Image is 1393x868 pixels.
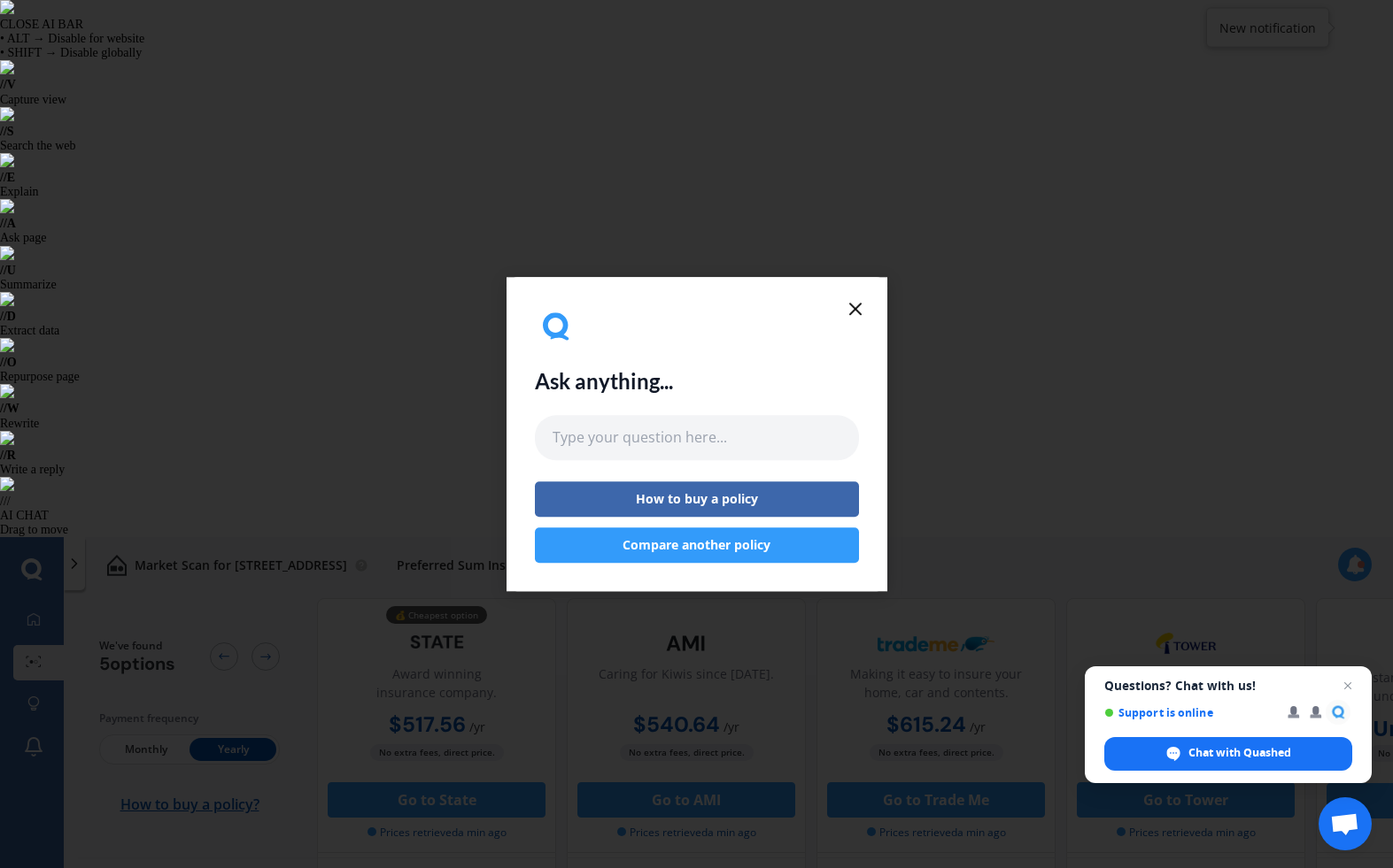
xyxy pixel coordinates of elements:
span: Support is online [1104,706,1275,719]
span: Close chat [1337,675,1358,696]
div: Open chat [1319,797,1372,850]
span: Questions? Chat with us! [1104,679,1352,693]
button: Compare another policy [535,527,859,563]
div: Chat with Quashed [1104,737,1352,771]
span: Chat with Quashed [1188,745,1291,761]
